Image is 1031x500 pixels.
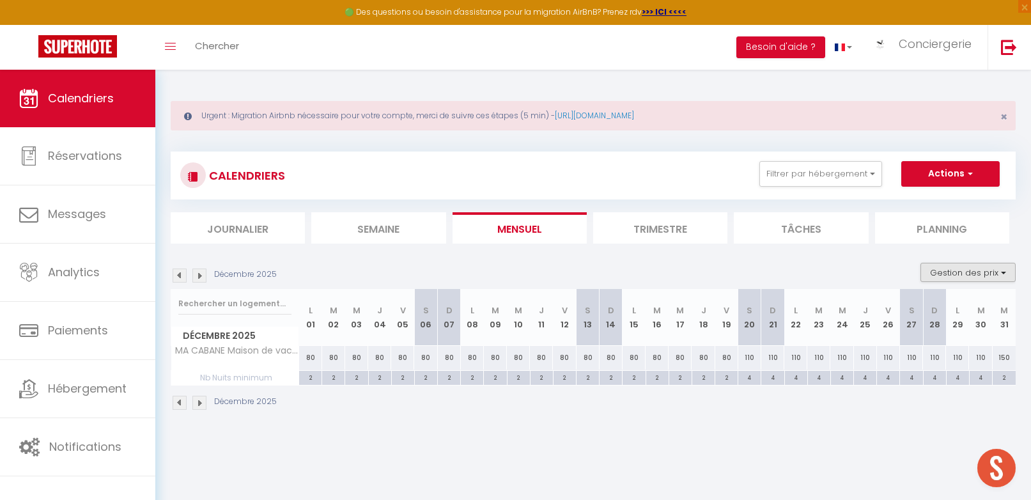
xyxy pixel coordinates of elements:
div: 110 [784,346,807,370]
div: 4 [785,371,807,383]
abbr: M [676,304,684,316]
div: 4 [900,371,922,383]
div: 80 [507,346,530,370]
div: 110 [946,346,969,370]
span: MA CABANE Maison de vacances au calme à deux pas du [GEOGRAPHIC_DATA] [173,346,301,355]
button: Gestion des prix [920,263,1016,282]
img: Super Booking [38,35,117,58]
strong: >>> ICI <<<< [642,6,686,17]
div: 80 [646,346,669,370]
th: 26 [877,289,900,346]
div: 80 [391,346,414,370]
div: 110 [900,346,923,370]
div: 2 [531,371,553,383]
th: 19 [715,289,738,346]
li: Trimestre [593,212,727,244]
div: 80 [669,346,692,370]
abbr: L [632,304,636,316]
button: Filtrer par hébergement [759,161,882,187]
div: 4 [877,371,899,383]
span: Conciergerie [899,36,972,52]
th: 28 [923,289,946,346]
div: 80 [577,346,600,370]
span: Chercher [195,39,239,52]
th: 01 [299,289,322,346]
div: 4 [761,371,784,383]
img: ... [871,38,890,51]
div: 2 [600,371,622,383]
div: 80 [530,346,553,370]
div: 80 [345,346,368,370]
div: 4 [924,371,946,383]
div: 80 [322,346,345,370]
div: 80 [623,346,646,370]
div: 2 [692,371,715,383]
div: 110 [854,346,877,370]
th: 04 [368,289,391,346]
div: 4 [831,371,853,383]
span: Décembre 2025 [171,327,298,345]
div: 2 [646,371,669,383]
abbr: M [330,304,337,316]
span: Paiements [48,322,108,338]
div: 2 [415,371,437,383]
li: Tâches [734,212,868,244]
div: Ouvrir le chat [977,449,1016,487]
div: 110 [923,346,946,370]
th: 11 [530,289,553,346]
th: 07 [438,289,461,346]
div: 2 [577,371,599,383]
div: 4 [738,371,761,383]
div: 80 [438,346,461,370]
div: 110 [969,346,992,370]
th: 02 [322,289,345,346]
abbr: M [977,304,985,316]
div: 4 [947,371,969,383]
a: Chercher [185,25,249,70]
abbr: J [377,304,382,316]
th: 30 [969,289,992,346]
li: Semaine [311,212,446,244]
abbr: J [701,304,706,316]
abbr: L [309,304,313,316]
abbr: V [724,304,729,316]
th: 06 [414,289,437,346]
abbr: S [423,304,429,316]
th: 21 [761,289,784,346]
div: 110 [761,346,784,370]
th: 29 [946,289,969,346]
a: ... Conciergerie [862,25,988,70]
span: × [1000,109,1007,125]
abbr: J [863,304,868,316]
a: [URL][DOMAIN_NAME] [555,110,634,121]
span: Nb Nuits minimum [171,371,298,385]
abbr: M [353,304,360,316]
abbr: V [400,304,406,316]
abbr: M [1000,304,1008,316]
div: 80 [692,346,715,370]
abbr: J [539,304,544,316]
th: 08 [461,289,484,346]
th: 05 [391,289,414,346]
abbr: L [470,304,474,316]
li: Mensuel [453,212,587,244]
img: logout [1001,39,1017,55]
abbr: V [562,304,568,316]
th: 15 [623,289,646,346]
div: 2 [322,371,345,383]
li: Planning [875,212,1009,244]
div: 80 [414,346,437,370]
div: 2 [369,371,391,383]
p: Décembre 2025 [214,396,277,408]
div: 110 [877,346,900,370]
span: Réservations [48,148,122,164]
abbr: M [839,304,846,316]
abbr: M [653,304,661,316]
th: 14 [600,289,623,346]
span: Messages [48,206,106,222]
div: 2 [438,371,460,383]
div: 110 [807,346,830,370]
abbr: V [885,304,891,316]
button: Actions [901,161,1000,187]
div: 4 [854,371,876,383]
